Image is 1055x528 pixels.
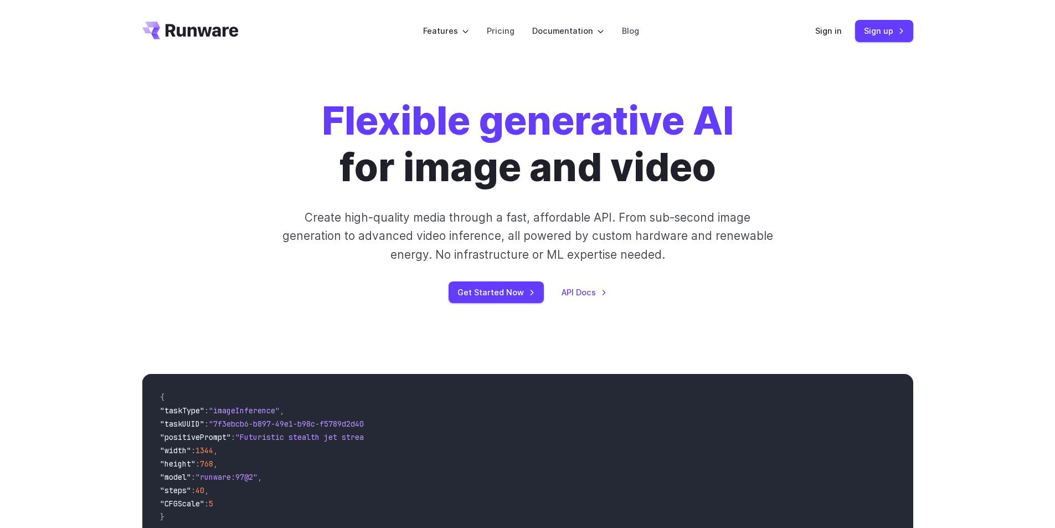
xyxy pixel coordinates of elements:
[195,459,200,469] span: :
[204,485,209,495] span: ,
[160,392,164,402] span: {
[204,499,209,509] span: :
[562,286,607,299] a: API Docs
[280,406,284,416] span: ,
[281,208,774,264] p: Create high-quality media through a fast, affordable API. From sub-second image generation to adv...
[160,485,191,495] span: "steps"
[160,499,204,509] span: "CFGScale"
[204,419,209,429] span: :
[322,97,734,144] strong: Flexible generative AI
[191,485,195,495] span: :
[423,24,469,37] label: Features
[855,20,913,42] a: Sign up
[204,406,209,416] span: :
[449,281,544,303] a: Get Started Now
[160,472,191,482] span: "model"
[195,472,258,482] span: "runware:97@2"
[322,98,734,191] h1: for image and video
[209,499,213,509] span: 5
[235,432,639,442] span: "Futuristic stealth jet streaking through a neon-lit cityscape with glowing purple exhaust"
[209,406,280,416] span: "imageInference"
[142,22,239,39] a: Go to /
[160,445,191,455] span: "width"
[213,445,218,455] span: ,
[195,485,204,495] span: 40
[191,445,195,455] span: :
[487,24,514,37] a: Pricing
[160,406,204,416] span: "taskType"
[160,459,195,469] span: "height"
[231,432,235,442] span: :
[622,24,639,37] a: Blog
[532,24,604,37] label: Documentation
[160,419,204,429] span: "taskUUID"
[815,24,842,37] a: Sign in
[160,432,231,442] span: "positivePrompt"
[213,459,218,469] span: ,
[209,419,377,429] span: "7f3ebcb6-b897-49e1-b98c-f5789d2d40d7"
[191,472,195,482] span: :
[258,472,262,482] span: ,
[195,445,213,455] span: 1344
[160,512,164,522] span: }
[200,459,213,469] span: 768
